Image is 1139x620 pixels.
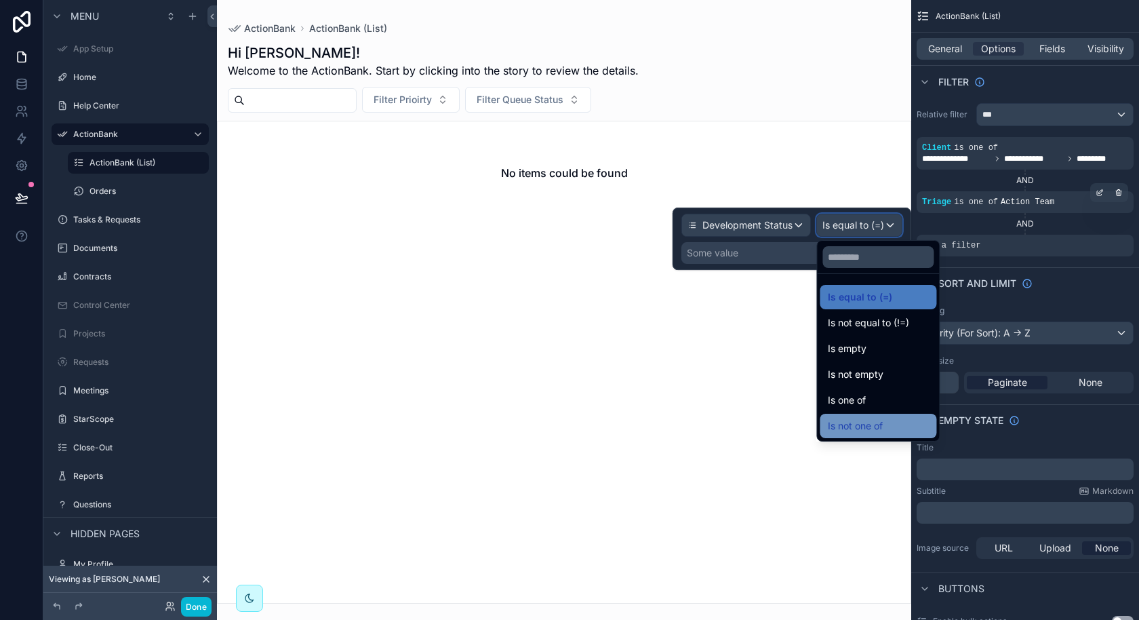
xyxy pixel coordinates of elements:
[917,218,1134,229] div: AND
[828,341,866,357] span: Is empty
[73,72,206,83] label: Home
[1092,486,1134,497] span: Markdown
[73,442,206,453] label: Close-Out
[73,559,206,570] label: My Profile
[52,38,209,60] a: App Setup
[917,543,971,554] label: Image source
[181,597,212,617] button: Done
[52,351,209,373] a: Requests
[938,582,984,596] span: Buttons
[938,414,1003,427] span: Empty state
[828,392,866,408] span: Is one of
[73,129,182,140] label: ActionBank
[922,197,951,207] span: Triage
[73,100,206,111] label: Help Center
[73,214,206,225] label: Tasks & Requests
[52,266,209,288] a: Contracts
[73,43,206,54] label: App Setup
[828,289,892,305] span: Is equal to (=)
[995,541,1013,555] span: URL
[52,209,209,231] a: Tasks & Requests
[68,180,209,202] a: Orders
[917,486,946,497] label: Subtitle
[922,143,951,153] span: Client
[73,385,206,396] label: Meetings
[828,366,883,383] span: Is not empty
[1079,486,1134,497] a: Markdown
[954,197,998,207] span: is one of
[73,271,206,282] label: Contracts
[1087,42,1124,56] span: Visibility
[954,143,998,153] span: is one of
[89,186,206,197] label: Orders
[917,502,1134,524] div: scrollable content
[938,277,1016,290] span: Sort And Limit
[1039,42,1065,56] span: Fields
[73,357,206,368] label: Requests
[49,574,160,585] span: Viewing as [PERSON_NAME]
[73,471,206,482] label: Reports
[73,243,206,254] label: Documents
[938,75,969,89] span: Filter
[917,322,1133,344] div: Priority (For Sort): A -> Z
[936,11,1001,22] span: ActionBank (List)
[917,459,1134,480] div: scrollable content
[928,42,962,56] span: General
[52,465,209,487] a: Reports
[73,300,206,311] label: Control Center
[917,175,1134,186] div: AND
[68,152,209,174] a: ActionBank (List)
[52,66,209,88] a: Home
[71,9,99,23] span: Menu
[89,157,201,168] label: ActionBank (List)
[52,95,209,117] a: Help Center
[1039,541,1071,555] span: Upload
[52,294,209,316] a: Control Center
[71,527,140,541] span: Hidden pages
[52,554,209,575] a: My Profile
[917,442,934,453] label: Title
[1095,541,1119,555] span: None
[73,328,206,339] label: Projects
[52,494,209,516] a: Questions
[52,380,209,402] a: Meetings
[828,315,909,331] span: Is not equal to (!=)
[52,123,209,145] a: ActionBank
[988,376,1027,389] span: Paginate
[1079,376,1102,389] span: None
[73,414,206,425] label: StarScope
[981,42,1016,56] span: Options
[828,418,883,434] span: Is not one of
[52,237,209,259] a: Documents
[52,437,209,459] a: Close-Out
[73,499,206,510] label: Questions
[917,109,971,120] label: Relative filter
[917,322,1134,345] button: Priority (For Sort): A -> Z
[922,240,980,251] span: Add a filter
[52,323,209,345] a: Projects
[1001,197,1054,207] span: Action Team
[52,408,209,430] a: StarScope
